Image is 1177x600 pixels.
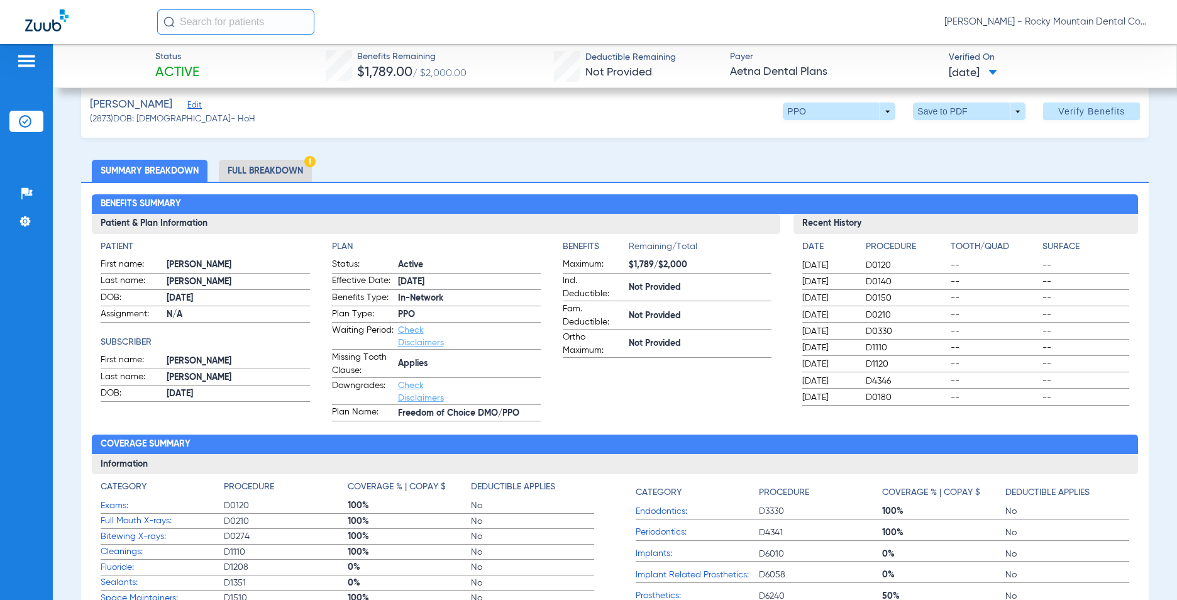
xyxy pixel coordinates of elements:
span: -- [1042,325,1129,338]
h2: Coverage Summary [92,435,1138,455]
h4: Deductible Applies [1005,486,1090,499]
span: No [471,530,594,543]
span: -- [1042,342,1129,354]
span: 100% [882,505,1005,518]
img: Zuub Logo [25,9,69,31]
span: No [471,499,594,512]
span: No [1005,505,1129,518]
app-breakdown-title: Date [802,240,855,258]
app-breakdown-title: Tooth/Quad [951,240,1037,258]
span: Plan Name: [332,406,394,421]
span: [DATE] [949,65,997,81]
h2: Benefits Summary [92,194,1138,214]
span: -- [951,342,1037,354]
span: 0% [882,548,1005,560]
span: Edit [187,101,199,113]
span: Benefits Remaining [357,50,467,64]
span: Missing Tooth Clause: [332,351,394,377]
span: [DATE] [802,309,855,321]
span: Active [398,258,541,272]
h4: Procedure [224,481,274,494]
span: -- [1042,358,1129,370]
a: Check Disclaimers [398,326,444,347]
span: -- [951,391,1037,404]
span: Implants: [636,547,759,560]
span: D0150 [866,292,946,304]
span: Status: [332,258,394,273]
span: 100% [348,499,471,512]
h4: Plan [332,240,541,253]
span: D0180 [866,391,946,404]
button: Save to PDF [913,103,1025,120]
span: 0% [348,577,471,589]
span: D0274 [224,530,347,543]
span: [DATE] [802,342,855,354]
span: No [471,577,594,589]
span: D0330 [866,325,946,338]
span: N/A [167,308,309,321]
span: $1,789/$2,000 [629,258,771,272]
span: [DATE] [802,325,855,338]
button: PPO [783,103,895,120]
app-breakdown-title: Coverage % | Copay $ [882,481,1005,504]
span: Last name: [101,274,162,289]
span: [DATE] [802,275,855,288]
span: [PERSON_NAME] [167,258,309,272]
span: -- [1042,391,1129,404]
span: [DATE] [167,292,309,305]
button: Verify Benefits [1043,103,1140,120]
span: No [1005,548,1129,560]
span: No [471,561,594,574]
span: -- [951,259,1037,272]
span: D0120 [866,259,946,272]
h4: Coverage % | Copay $ [348,481,446,494]
span: 100% [348,530,471,543]
h4: Coverage % | Copay $ [882,486,980,499]
h4: Surface [1042,240,1129,253]
span: [PERSON_NAME] [167,275,309,289]
span: -- [1042,375,1129,387]
span: [DATE] [802,292,855,304]
span: -- [951,375,1037,387]
span: Verify Benefits [1058,106,1125,116]
span: Cleanings: [101,545,224,558]
app-breakdown-title: Deductible Applies [1005,481,1129,504]
li: Full Breakdown [219,160,312,182]
span: 0% [348,561,471,574]
app-breakdown-title: Category [636,481,759,504]
h4: Subscriber [101,336,309,349]
h4: Date [802,240,855,253]
span: Payer [730,50,938,64]
span: [DATE] [802,375,855,387]
h4: Deductible Applies [471,481,555,494]
h3: Information [92,454,1138,474]
span: Waiting Period: [332,324,394,349]
h4: Procedure [866,240,946,253]
span: In-Network [398,292,541,305]
span: Verified On [949,51,1157,64]
span: D4346 [866,375,946,387]
h4: Benefits [563,240,629,253]
span: -- [951,275,1037,288]
img: Search Icon [163,16,175,28]
span: / $2,000.00 [412,69,467,79]
span: -- [1042,259,1129,272]
span: -- [1042,292,1129,304]
span: 100% [348,515,471,528]
span: Not Provided [585,67,652,78]
span: Implant Related Prosthetics: [636,569,759,582]
span: [DATE] [398,275,541,289]
span: D4341 [759,526,882,539]
span: Benefits Type: [332,291,394,306]
span: D0210 [866,309,946,321]
a: Check Disclaimers [398,381,444,403]
app-breakdown-title: Patient [101,240,309,253]
span: 100% [348,546,471,558]
span: D1351 [224,577,347,589]
span: Aetna Dental Plans [730,64,938,80]
span: Effective Date: [332,274,394,289]
span: Maximum: [563,258,624,273]
span: Ind. Deductible: [563,274,624,301]
span: Freedom of Choice DMO/PPO [398,407,541,420]
span: First name: [101,353,162,369]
